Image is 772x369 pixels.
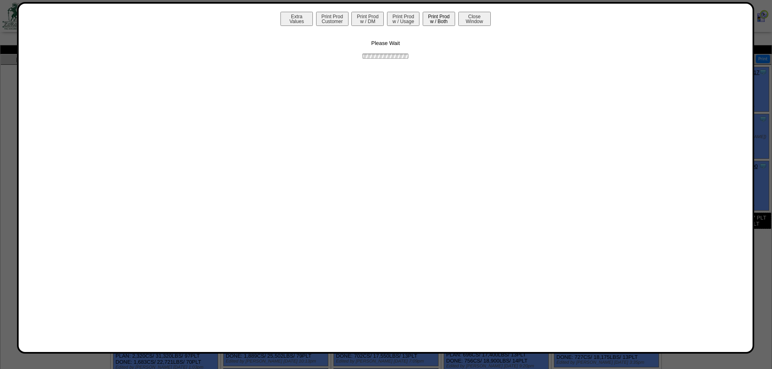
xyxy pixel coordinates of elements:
[423,12,455,26] button: Print Prodw / Both
[27,28,745,60] div: Please Wait
[280,12,313,26] button: ExtraValues
[351,12,384,26] button: Print Prodw / DM
[316,12,349,26] button: Print ProdCustomer
[458,18,492,24] a: CloseWindow
[361,52,410,60] img: ajax-loader.gif
[458,12,491,26] button: CloseWindow
[387,12,419,26] button: Print Prodw / Usage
